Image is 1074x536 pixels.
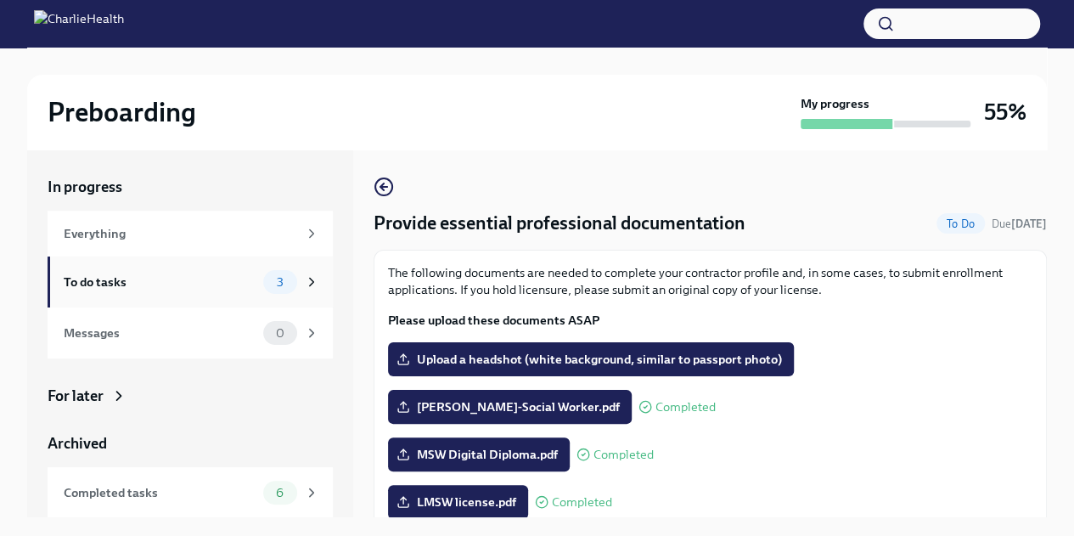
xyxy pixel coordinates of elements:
a: Archived [48,433,333,454]
span: To Do [936,217,985,230]
span: Upload a headshot (white background, similar to passport photo) [400,351,782,368]
span: 0 [266,327,295,340]
div: To do tasks [64,273,256,291]
a: Everything [48,211,333,257]
span: Completed [593,449,654,461]
label: [PERSON_NAME]-Social Worker.pdf [388,390,632,424]
div: Completed tasks [64,483,256,502]
label: Upload a headshot (white background, similar to passport photo) [388,342,794,376]
a: For later [48,386,333,406]
a: Messages0 [48,307,333,358]
img: CharlieHealth [34,10,124,37]
span: LMSW license.pdf [400,494,516,511]
div: Everything [64,224,297,243]
a: Completed tasks6 [48,467,333,518]
strong: My progress [801,95,869,112]
strong: [DATE] [1011,217,1047,230]
span: MSW Digital Diploma.pdf [400,446,558,463]
span: Due [992,217,1047,230]
a: In progress [48,177,333,197]
span: 3 [267,276,294,289]
h3: 55% [984,97,1026,127]
span: August 31st, 2025 08:00 [992,216,1047,232]
span: 6 [266,487,294,499]
label: MSW Digital Diploma.pdf [388,437,570,471]
span: Completed [655,401,716,414]
p: The following documents are needed to complete your contractor profile and, in some cases, to sub... [388,264,1032,298]
span: Completed [552,496,612,509]
div: For later [48,386,104,406]
strong: Please upload these documents ASAP [388,313,599,328]
h4: Provide essential professional documentation [374,211,745,236]
label: LMSW license.pdf [388,485,528,519]
a: To do tasks3 [48,257,333,307]
span: [PERSON_NAME]-Social Worker.pdf [400,398,620,415]
h2: Preboarding [48,95,196,129]
div: Messages [64,324,256,342]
